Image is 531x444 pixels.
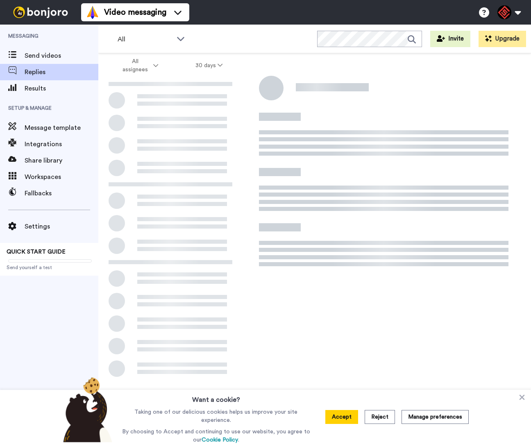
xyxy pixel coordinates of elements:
span: Workspaces [25,172,98,182]
span: Integrations [25,139,98,149]
button: Manage preferences [402,410,469,424]
a: Cookie Policy [202,437,238,443]
span: Fallbacks [25,188,98,198]
span: All assignees [118,57,152,74]
button: Reject [365,410,395,424]
button: 30 days [177,58,241,73]
span: Send yourself a test [7,264,92,271]
span: Replies [25,67,98,77]
button: Upgrade [479,31,526,47]
img: bj-logo-header-white.svg [10,7,71,18]
h3: Want a cookie? [192,390,240,405]
span: Message template [25,123,98,133]
span: QUICK START GUIDE [7,249,66,255]
img: vm-color.svg [86,6,99,19]
button: Invite [430,31,470,47]
img: bear-with-cookie.png [56,377,116,442]
span: Video messaging [104,7,166,18]
span: All [118,34,172,44]
span: Settings [25,222,98,231]
button: All assignees [100,54,177,77]
span: Results [25,84,98,93]
span: Share library [25,156,98,165]
p: By choosing to Accept and continuing to use our website, you agree to our . [120,428,312,444]
span: Send videos [25,51,98,61]
p: Taking one of our delicious cookies helps us improve your site experience. [120,408,312,424]
button: Accept [325,410,358,424]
